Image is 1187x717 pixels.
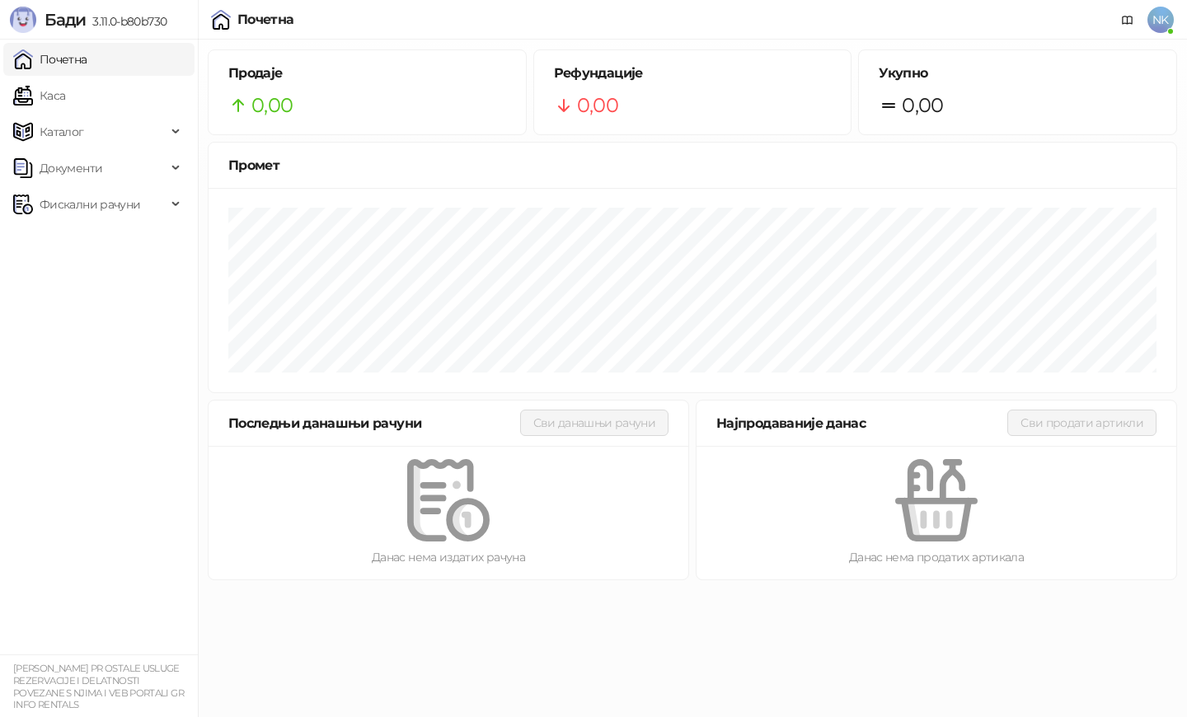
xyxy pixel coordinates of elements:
[879,63,1157,83] h5: Укупно
[228,413,520,433] div: Последњи данашњи рачуни
[577,90,618,121] span: 0,00
[1007,410,1157,436] button: Сви продати артикли
[86,14,167,29] span: 3.11.0-b80b730
[228,155,1157,176] div: Промет
[1147,7,1174,33] span: NK
[902,90,943,121] span: 0,00
[13,663,184,710] small: [PERSON_NAME] PR OSTALE USLUGE REZERVACIJE I DELATNOSTI POVEZANE S NJIMA I VEB PORTALI GR INFO RE...
[1114,7,1141,33] a: Документација
[10,7,36,33] img: Logo
[45,10,86,30] span: Бади
[520,410,669,436] button: Сви данашњи рачуни
[237,13,294,26] div: Почетна
[554,63,832,83] h5: Рефундације
[40,188,140,221] span: Фискални рачуни
[251,90,293,121] span: 0,00
[716,413,1007,433] div: Најпродаваније данас
[40,115,84,148] span: Каталог
[228,63,506,83] h5: Продаје
[40,152,102,185] span: Документи
[13,79,65,112] a: Каса
[235,548,662,566] div: Данас нема издатих рачуна
[723,548,1150,566] div: Данас нема продатих артикала
[13,43,87,76] a: Почетна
